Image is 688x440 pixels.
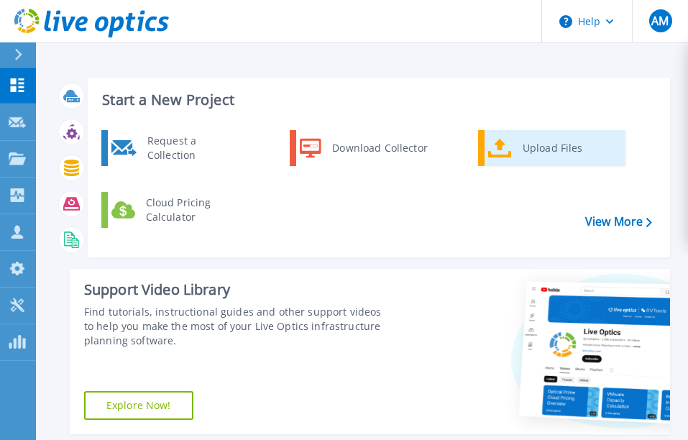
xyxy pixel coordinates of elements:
[84,391,193,420] a: Explore Now!
[84,305,392,348] div: Find tutorials, instructional guides and other support videos to help you make the most of your L...
[102,92,651,108] h3: Start a New Project
[290,130,437,166] a: Download Collector
[140,134,245,162] div: Request a Collection
[585,215,652,229] a: View More
[139,196,245,224] div: Cloud Pricing Calculator
[651,15,669,27] span: AM
[101,192,249,228] a: Cloud Pricing Calculator
[84,280,392,299] div: Support Video Library
[515,134,622,162] div: Upload Files
[478,130,625,166] a: Upload Files
[101,130,249,166] a: Request a Collection
[325,134,434,162] div: Download Collector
